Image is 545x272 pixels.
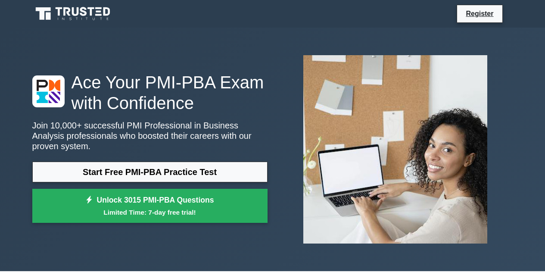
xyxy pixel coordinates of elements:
a: Unlock 3015 PMI-PBA QuestionsLimited Time: 7-day free trial! [32,189,268,223]
h1: Ace Your PMI-PBA Exam with Confidence [32,72,268,113]
a: Register [461,8,498,19]
a: Start Free PMI-PBA Practice Test [32,162,268,182]
small: Limited Time: 7-day free trial! [43,207,257,217]
p: Join 10,000+ successful PMI Professional in Business Analysis professionals who boosted their car... [32,120,268,151]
